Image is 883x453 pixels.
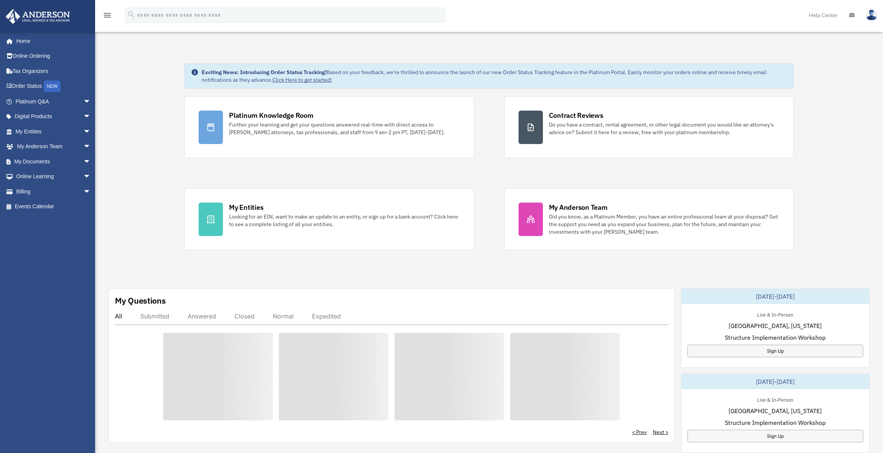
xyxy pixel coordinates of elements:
[83,94,99,109] span: arrow_drop_down
[115,312,122,320] div: All
[549,203,608,212] div: My Anderson Team
[504,188,794,250] a: My Anderson Team Did you know, as a Platinum Member, you have an entire professional team at your...
[83,169,99,185] span: arrow_drop_down
[188,312,216,320] div: Answered
[729,406,822,415] span: [GEOGRAPHIC_DATA], [US_STATE]
[549,213,780,236] div: Did you know, as a Platinum Member, you have an entire professional team at your disposal? Get th...
[272,76,332,83] a: Click Here to get started!
[725,333,826,342] span: Structure Implementation Workshop
[115,295,166,306] div: My Questions
[5,199,102,214] a: Events Calendar
[229,213,460,228] div: Looking for an EIN, want to make an update to an entity, or sign up for a bank account? Click her...
[229,121,460,136] div: Further your learning and get your questions answered real-time with direct access to [PERSON_NAM...
[127,10,135,19] i: search
[44,81,60,92] div: NEW
[5,109,102,124] a: Digital Productsarrow_drop_down
[5,94,102,109] a: Platinum Q&Aarrow_drop_down
[185,97,474,158] a: Platinum Knowledge Room Further your learning and get your questions answered real-time with dire...
[229,203,263,212] div: My Entities
[229,111,313,120] div: Platinum Knowledge Room
[5,124,102,139] a: My Entitiesarrow_drop_down
[653,428,668,436] a: Next >
[751,310,799,318] div: Live & In-Person
[83,139,99,155] span: arrow_drop_down
[725,418,826,427] span: Structure Implementation Workshop
[3,9,72,24] img: Anderson Advisors Platinum Portal
[5,169,102,184] a: Online Learningarrow_drop_down
[140,312,169,320] div: Submitted
[5,184,102,199] a: Billingarrow_drop_down
[632,428,647,436] a: < Prev
[5,139,102,154] a: My Anderson Teamarrow_drop_down
[103,11,112,20] i: menu
[83,124,99,139] span: arrow_drop_down
[681,289,869,304] div: [DATE]-[DATE]
[83,109,99,125] span: arrow_drop_down
[549,111,603,120] div: Contract Reviews
[5,154,102,169] a: My Documentsarrow_drop_down
[5,33,99,49] a: Home
[185,188,474,250] a: My Entities Looking for an EIN, want to make an update to an entity, or sign up for a bank accoun...
[202,68,787,84] div: Based on your feedback, we're thrilled to announce the launch of our new Order Status Tracking fe...
[5,49,102,64] a: Online Ordering
[549,121,780,136] div: Do you have a contract, rental agreement, or other legal document you would like an attorney's ad...
[83,184,99,200] span: arrow_drop_down
[103,13,112,20] a: menu
[5,79,102,94] a: Order StatusNEW
[751,395,799,403] div: Live & In-Person
[681,374,869,389] div: [DATE]-[DATE]
[504,97,794,158] a: Contract Reviews Do you have a contract, rental agreement, or other legal document you would like...
[312,312,341,320] div: Expedited
[866,10,877,21] img: User Pic
[687,345,863,357] a: Sign Up
[234,312,255,320] div: Closed
[687,430,863,442] a: Sign Up
[5,63,102,79] a: Tax Organizers
[273,312,294,320] div: Normal
[729,321,822,330] span: [GEOGRAPHIC_DATA], [US_STATE]
[83,154,99,169] span: arrow_drop_down
[202,69,326,76] strong: Exciting News: Introducing Order Status Tracking!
